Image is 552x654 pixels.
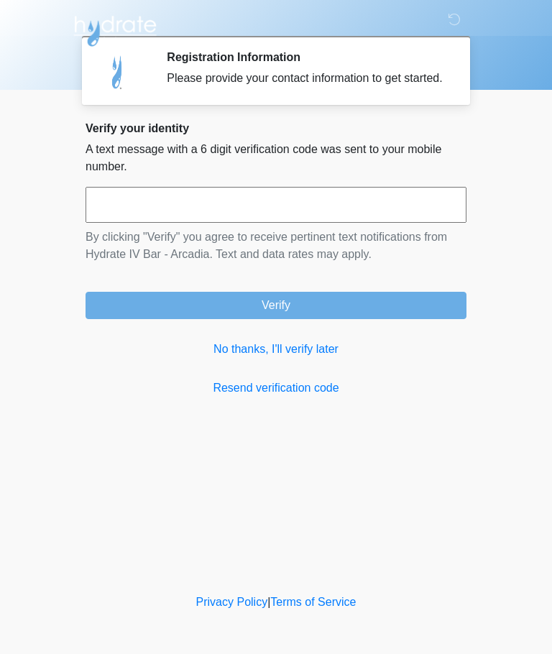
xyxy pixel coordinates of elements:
a: No thanks, I'll verify later [86,341,466,358]
p: By clicking "Verify" you agree to receive pertinent text notifications from Hydrate IV Bar - Arca... [86,229,466,263]
a: Resend verification code [86,379,466,397]
p: A text message with a 6 digit verification code was sent to your mobile number. [86,141,466,175]
a: | [267,596,270,608]
a: Terms of Service [270,596,356,608]
div: Please provide your contact information to get started. [167,70,445,87]
img: Hydrate IV Bar - Arcadia Logo [71,11,159,47]
h2: Verify your identity [86,121,466,135]
button: Verify [86,292,466,319]
img: Agent Avatar [96,50,139,93]
a: Privacy Policy [196,596,268,608]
